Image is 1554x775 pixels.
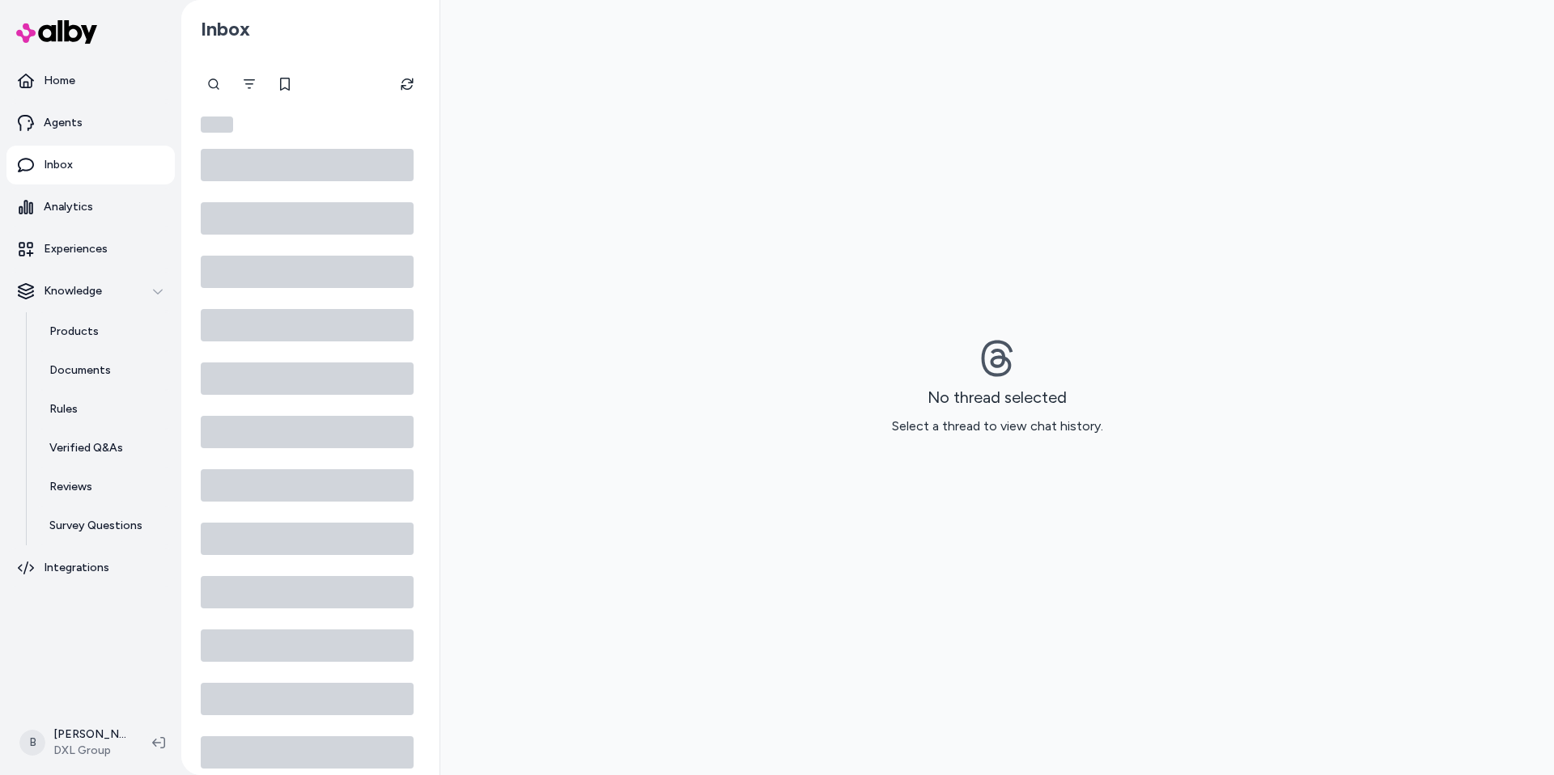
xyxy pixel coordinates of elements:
p: Rules [49,401,78,417]
p: Integrations [44,560,109,576]
h3: No thread selected [928,387,1067,407]
a: Rules [33,390,175,429]
p: Products [49,324,99,340]
a: Agents [6,104,175,142]
button: Knowledge [6,272,175,311]
p: [PERSON_NAME] [53,726,126,743]
button: B[PERSON_NAME]DXL Group [10,717,139,769]
a: Inbox [6,146,175,184]
a: Verified Q&As [33,429,175,468]
p: Verified Q&As [49,440,123,456]
a: Products [33,312,175,351]
p: Agents [44,115,83,131]
p: Select a thread to view chat history. [892,417,1103,436]
h2: Inbox [201,17,250,41]
a: Experiences [6,230,175,269]
p: Reviews [49,479,92,495]
p: Home [44,73,75,89]
p: Documents [49,362,111,379]
a: Reviews [33,468,175,506]
span: DXL Group [53,743,126,759]
p: Survey Questions [49,518,142,534]
p: Knowledge [44,283,102,299]
p: Analytics [44,199,93,215]
p: Inbox [44,157,73,173]
a: Home [6,61,175,100]
button: Refresh [391,68,423,100]
img: alby Logo [16,20,97,44]
p: Experiences [44,241,108,257]
a: Analytics [6,188,175,227]
span: B [19,730,45,756]
button: Filter [233,68,265,100]
a: Documents [33,351,175,390]
a: Integrations [6,548,175,587]
a: Survey Questions [33,506,175,545]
